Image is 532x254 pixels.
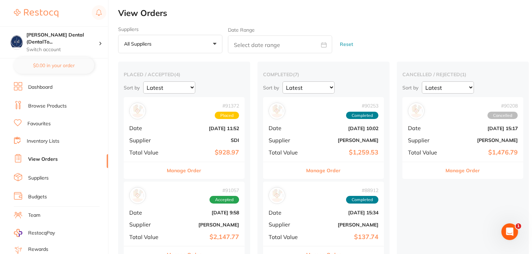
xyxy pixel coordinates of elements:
[210,188,239,193] span: # 91057
[124,97,245,179] div: SDI#91372PlacedDate[DATE] 11:52SupplierSDITotal Value$928.97Manage Order
[124,85,140,91] p: Sort by
[28,156,58,163] a: View Orders
[309,126,378,131] b: [DATE] 10:02
[346,103,378,109] span: # 90253
[129,209,164,216] span: Date
[309,233,378,241] b: $137.74
[309,210,378,215] b: [DATE] 15:34
[118,35,222,54] button: All suppliers
[408,149,443,156] span: Total Value
[488,103,518,109] span: # 90208
[228,27,255,33] label: Date Range
[516,223,521,229] span: 1
[27,120,51,127] a: Favourites
[501,223,518,240] iframe: Intercom live chat
[270,189,284,202] img: Adam Dental
[309,222,378,228] b: [PERSON_NAME]
[269,234,303,240] span: Total Value
[215,112,239,119] span: Placed
[448,137,518,143] b: [PERSON_NAME]
[129,234,164,240] span: Total Value
[269,137,303,143] span: Supplier
[408,125,443,131] span: Date
[14,229,22,237] img: RestocqPay
[28,103,67,110] a: Browse Products
[170,137,239,143] b: SDI
[269,221,303,228] span: Supplier
[402,85,418,91] p: Sort by
[215,103,239,109] span: # 91372
[129,137,164,143] span: Supplier
[131,104,144,118] img: SDI
[14,229,55,237] a: RestocqPay
[269,209,303,216] span: Date
[263,85,279,91] p: Sort by
[309,149,378,156] b: $1,259.53
[346,188,378,193] span: # 88912
[306,162,341,179] button: Manage Order
[129,221,164,228] span: Supplier
[26,46,99,53] p: Switch account
[170,210,239,215] b: [DATE] 9:58
[28,193,47,200] a: Budgets
[402,71,523,78] h2: cancelled / rejected ( 1 )
[26,32,99,45] h4: Crotty Dental (DentalTown 4)
[27,138,59,145] a: Inventory Lists
[338,35,355,54] button: Reset
[118,8,532,18] h2: View Orders
[488,112,518,119] span: Cancelled
[448,149,518,156] b: $1,476.79
[170,126,239,131] b: [DATE] 11:52
[170,233,239,241] b: $2,147.77
[346,196,378,204] span: Completed
[346,112,378,119] span: Completed
[28,84,52,91] a: Dashboard
[263,71,384,78] h2: completed ( 7 )
[14,9,58,17] img: Restocq Logo
[28,246,48,253] a: Rewards
[167,162,202,179] button: Manage Order
[124,71,245,78] h2: placed / accepted ( 4 )
[14,57,94,74] button: $0.00 in your order
[129,149,164,156] span: Total Value
[28,212,40,219] a: Team
[124,41,154,47] p: All suppliers
[129,125,164,131] span: Date
[28,230,55,237] span: RestocqPay
[170,149,239,156] b: $928.97
[118,26,222,32] label: Suppliers
[410,104,423,118] img: Henry Schein Halas
[14,5,58,21] a: Restocq Logo
[269,149,303,156] span: Total Value
[170,222,239,228] b: [PERSON_NAME]
[269,125,303,131] span: Date
[210,196,239,204] span: Accepted
[408,137,443,143] span: Supplier
[131,189,144,202] img: Henry Schein Halas
[448,126,518,131] b: [DATE] 15:17
[309,137,378,143] b: [PERSON_NAME]
[270,104,284,118] img: Henry Schein Halas
[11,35,23,47] img: Crotty Dental (DentalTown 4)
[28,175,49,182] a: Suppliers
[446,162,480,179] button: Manage Order
[228,35,332,53] input: Select date range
